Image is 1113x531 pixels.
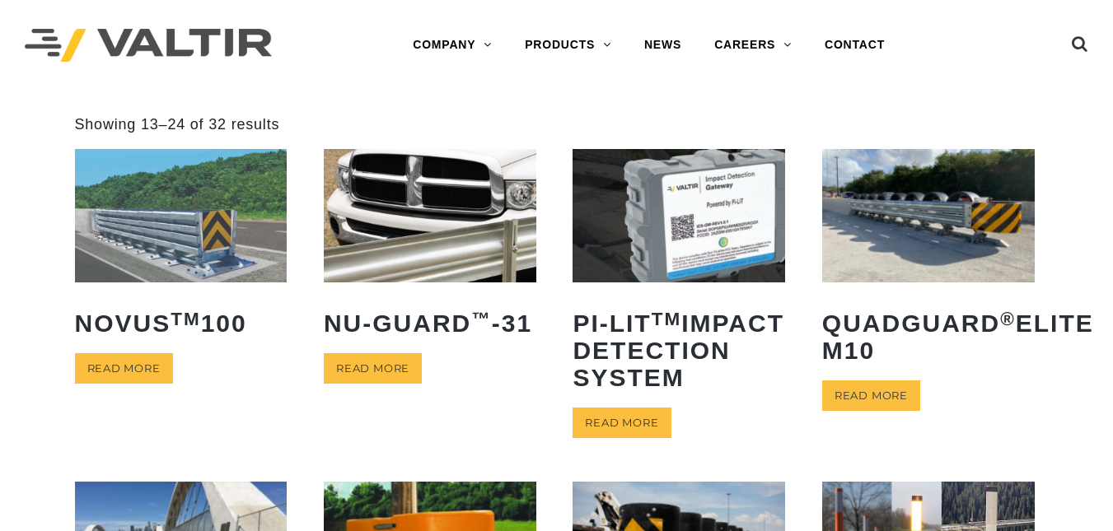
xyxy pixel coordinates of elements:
[698,29,808,62] a: CAREERS
[324,297,536,349] h2: NU-GUARD -31
[75,353,173,384] a: Read more about “NOVUSTM 100”
[171,309,201,329] sup: TM
[324,149,536,348] a: NU-GUARD™-31
[396,29,508,62] a: COMPANY
[75,149,288,348] a: NOVUSTM100
[508,29,628,62] a: PRODUCTS
[471,309,492,329] sup: ™
[324,353,422,384] a: Read more about “NU-GUARD™-31”
[808,29,901,62] a: CONTACT
[822,380,920,411] a: Read more about “QuadGuard® Elite M10”
[652,309,682,329] sup: TM
[822,297,1035,376] h2: QuadGuard Elite M10
[1000,309,1016,329] sup: ®
[573,297,785,403] h2: PI-LIT Impact Detection System
[822,149,1035,375] a: QuadGuard®Elite M10
[75,115,280,134] p: Showing 13–24 of 32 results
[628,29,698,62] a: NEWS
[573,149,785,403] a: PI-LITTMImpact Detection System
[75,297,288,349] h2: NOVUS 100
[25,29,272,63] img: Valtir
[573,408,671,438] a: Read more about “PI-LITTM Impact Detection System”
